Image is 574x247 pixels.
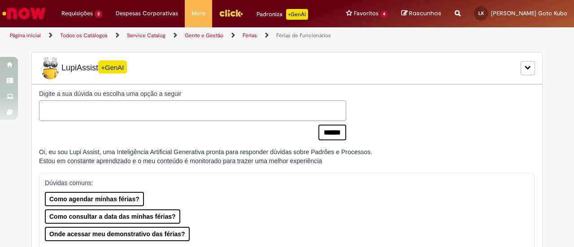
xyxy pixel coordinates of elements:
[10,32,41,39] a: Página inicial
[45,227,190,241] button: Onde acessar meu demonstrativo das férias?
[401,9,441,18] a: Rascunhos
[31,52,543,84] div: LupiLupiAssist+GenAI
[7,27,376,44] ul: Trilhas de página
[39,57,61,79] img: Lupi
[95,10,102,18] span: 3
[45,178,522,187] p: Dúvidas comuns:
[39,57,127,79] span: LupiAssist
[191,9,205,18] span: More
[409,9,441,17] span: Rascunhos
[286,9,308,20] p: +GenAi
[185,32,223,39] a: Gente e Gestão
[491,9,567,17] span: [PERSON_NAME] Goto Kubo
[45,209,180,224] button: Como consultar a data das minhas férias?
[60,32,108,39] a: Todos os Catálogos
[276,32,331,39] a: Férias de Funcionários
[219,6,243,20] img: click_logo_yellow_360x200.png
[354,9,378,18] span: Favoritos
[39,89,346,98] label: Digite a sua dúvida ou escolha uma opção a seguir
[127,32,165,39] a: Service Catalog
[116,9,178,18] span: Despesas Corporativas
[39,147,372,165] div: Oi, eu sou Lupi Assist, uma Inteligência Artificial Generativa pronta para responder dúvidas sobr...
[380,10,388,18] span: 4
[98,61,127,74] span: +GenAI
[45,192,144,206] button: Como agendar minhas férias?
[61,9,93,18] span: Requisições
[243,32,257,39] a: Férias
[257,9,308,20] div: Padroniza
[478,10,484,16] span: LK
[1,4,47,22] img: ServiceNow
